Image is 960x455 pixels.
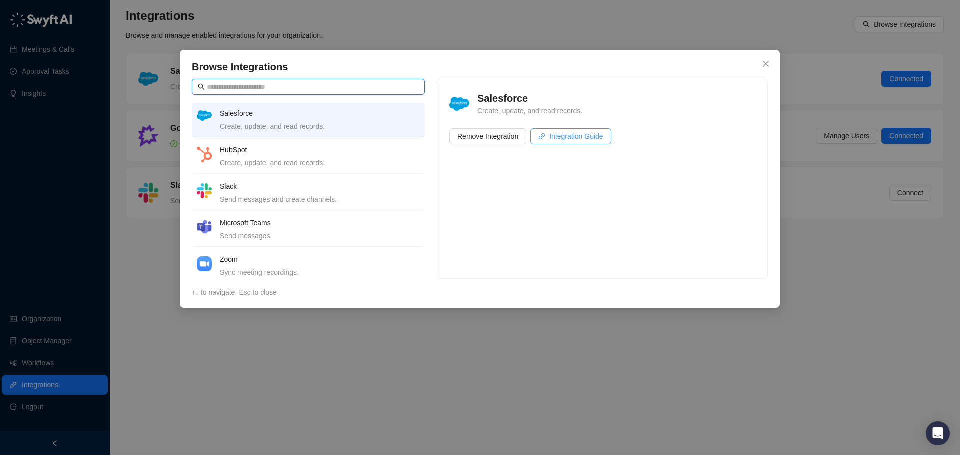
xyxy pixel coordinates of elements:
button: Remove Integration [449,128,526,144]
div: Create, update, and read records. [220,121,420,132]
span: search [198,83,205,90]
img: hubspot-DkpyWjJb.png [197,147,212,162]
img: zoom-DkfWWZB2.png [197,256,212,271]
a: Integration Guide [530,128,611,144]
span: link [538,133,545,140]
div: Sync meeting recordings. [220,267,420,278]
h4: Slack [220,181,420,192]
img: salesforce-ChMvK6Xa.png [197,110,212,121]
button: Close [758,56,774,72]
span: close [762,60,770,68]
h4: Browse Integrations [192,60,768,74]
h4: Zoom [220,254,420,265]
div: Send messages and create channels. [220,194,420,205]
img: salesforce-ChMvK6Xa.png [449,97,469,111]
h4: Salesforce [220,108,420,119]
img: slack-Cn3INd-T.png [197,183,212,198]
span: Remove Integration [457,131,518,142]
div: Send messages. [220,230,420,241]
div: Open Intercom Messenger [926,421,950,445]
h4: Salesforce [477,91,582,105]
img: microsoft-teams-BZ5xE2bQ.png [197,220,212,234]
h4: HubSpot [220,144,420,155]
span: Esc to close [239,288,276,296]
span: Integration Guide [549,131,603,142]
div: Create, update, and read records. [220,157,420,168]
span: ↑↓ to navigate [192,288,235,296]
span: Create, update, and read records. [477,107,582,115]
h4: Microsoft Teams [220,217,420,228]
